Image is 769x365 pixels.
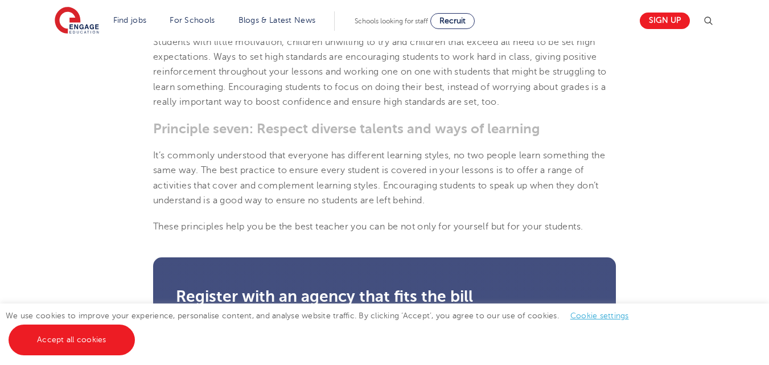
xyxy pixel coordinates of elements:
a: For Schools [170,16,215,24]
span: Recruit [439,17,466,25]
h3: Principle seven: Respect diverse talents and ways of learning [153,121,616,137]
p: Students with little motivation, children unwilling to try and children that exceed all need to b... [153,35,616,109]
span: We use cookies to improve your experience, personalise content, and analyse website traffic. By c... [6,311,640,344]
a: Sign up [640,13,690,29]
p: These principles help you be the best teacher you can be not only for yourself but for your stude... [153,219,616,234]
a: Cookie settings [570,311,629,320]
span: Schools looking for staff [355,17,428,25]
h3: Register with an agency that fits the bill [176,289,593,305]
a: Accept all cookies [9,325,135,355]
p: It’s commonly understood that everyone has different learning styles, no two people learn somethi... [153,148,616,208]
a: Recruit [430,13,475,29]
img: Engage Education [55,7,99,35]
a: Blogs & Latest News [238,16,316,24]
a: Find jobs [113,16,147,24]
